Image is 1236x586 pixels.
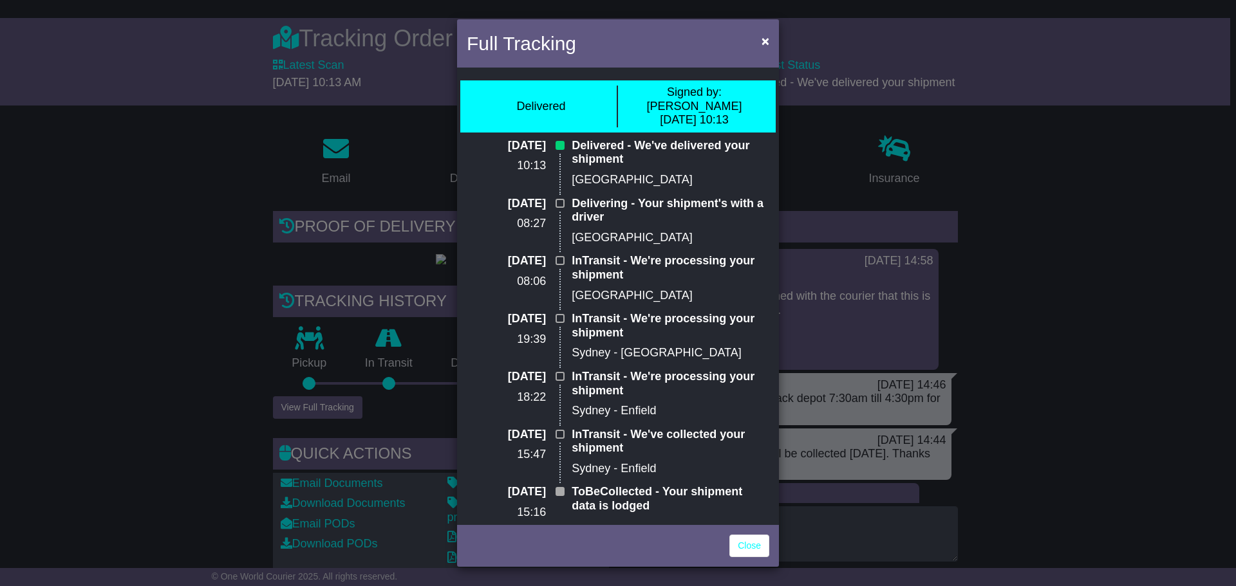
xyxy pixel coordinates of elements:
p: 15:16 [467,506,546,520]
p: Sydney - [GEOGRAPHIC_DATA] [572,346,769,360]
p: 08:27 [467,217,546,231]
p: Sydney - Enfield [572,462,769,476]
p: InTransit - We've collected your shipment [572,428,769,455]
h4: Full Tracking [467,29,576,58]
p: InTransit - We're processing your shipment [572,370,769,398]
p: [GEOGRAPHIC_DATA] [572,231,769,245]
p: Delivering - Your shipment's with a driver [572,197,769,224]
p: Sydney - Enfield [572,520,769,534]
div: [PERSON_NAME] [DATE] 10:13 [624,86,764,127]
p: Delivered - We've delivered your shipment [572,139,769,167]
button: Close [755,28,776,54]
p: [DATE] [467,485,546,499]
p: InTransit - We're processing your shipment [572,254,769,282]
p: Sydney - Enfield [572,404,769,418]
span: Signed by: [667,86,722,98]
span: × [762,33,769,48]
p: [GEOGRAPHIC_DATA] [572,173,769,187]
p: 18:22 [467,390,546,405]
p: [DATE] [467,139,546,153]
p: [DATE] [467,428,546,442]
p: [DATE] [467,197,546,211]
p: [DATE] [467,254,546,268]
p: 08:06 [467,275,546,289]
p: [GEOGRAPHIC_DATA] [572,289,769,303]
p: 10:13 [467,159,546,173]
p: InTransit - We're processing your shipment [572,312,769,340]
div: Delivered [516,100,565,114]
p: 15:47 [467,448,546,462]
a: Close [729,535,769,557]
p: ToBeCollected - Your shipment data is lodged [572,485,769,513]
p: [DATE] [467,370,546,384]
p: 19:39 [467,333,546,347]
p: [DATE] [467,312,546,326]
